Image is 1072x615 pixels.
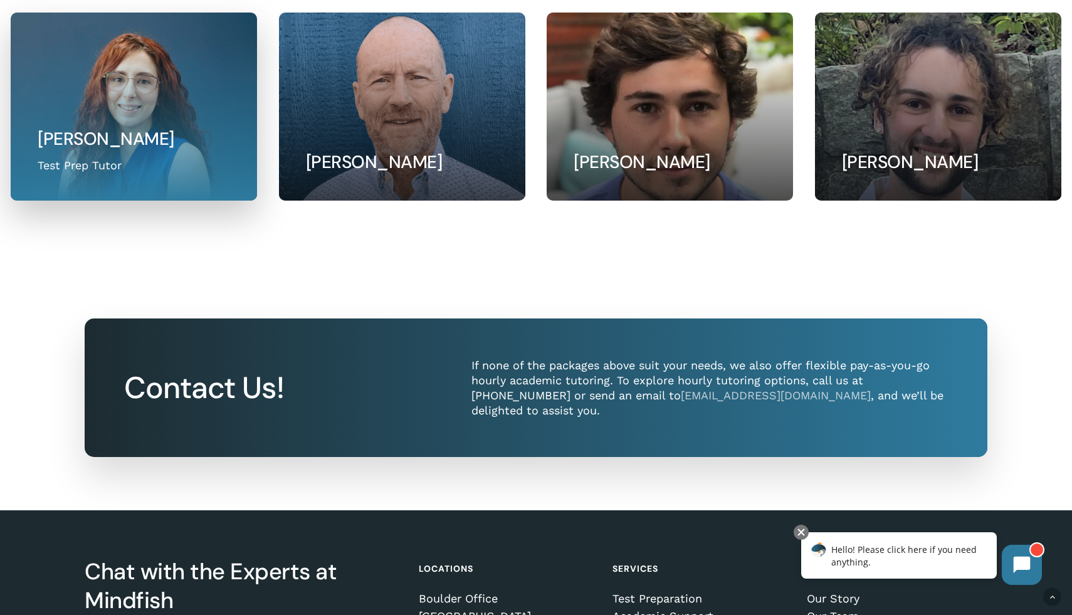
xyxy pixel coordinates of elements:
[419,592,595,605] a: Boulder Office
[124,370,428,406] h2: Contact Us!
[85,557,401,615] h3: Chat with the Experts at Mindfish
[788,522,1054,597] iframe: Chatbot
[612,592,789,605] a: Test Preparation
[471,358,949,418] p: If none of the packages above suit your needs, we also offer flexible pay-as-you-go hourly academ...
[419,557,595,580] h4: Locations
[807,592,983,605] a: Our Story
[612,557,789,580] h4: Services
[681,389,871,402] a: [EMAIL_ADDRESS][DOMAIN_NAME]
